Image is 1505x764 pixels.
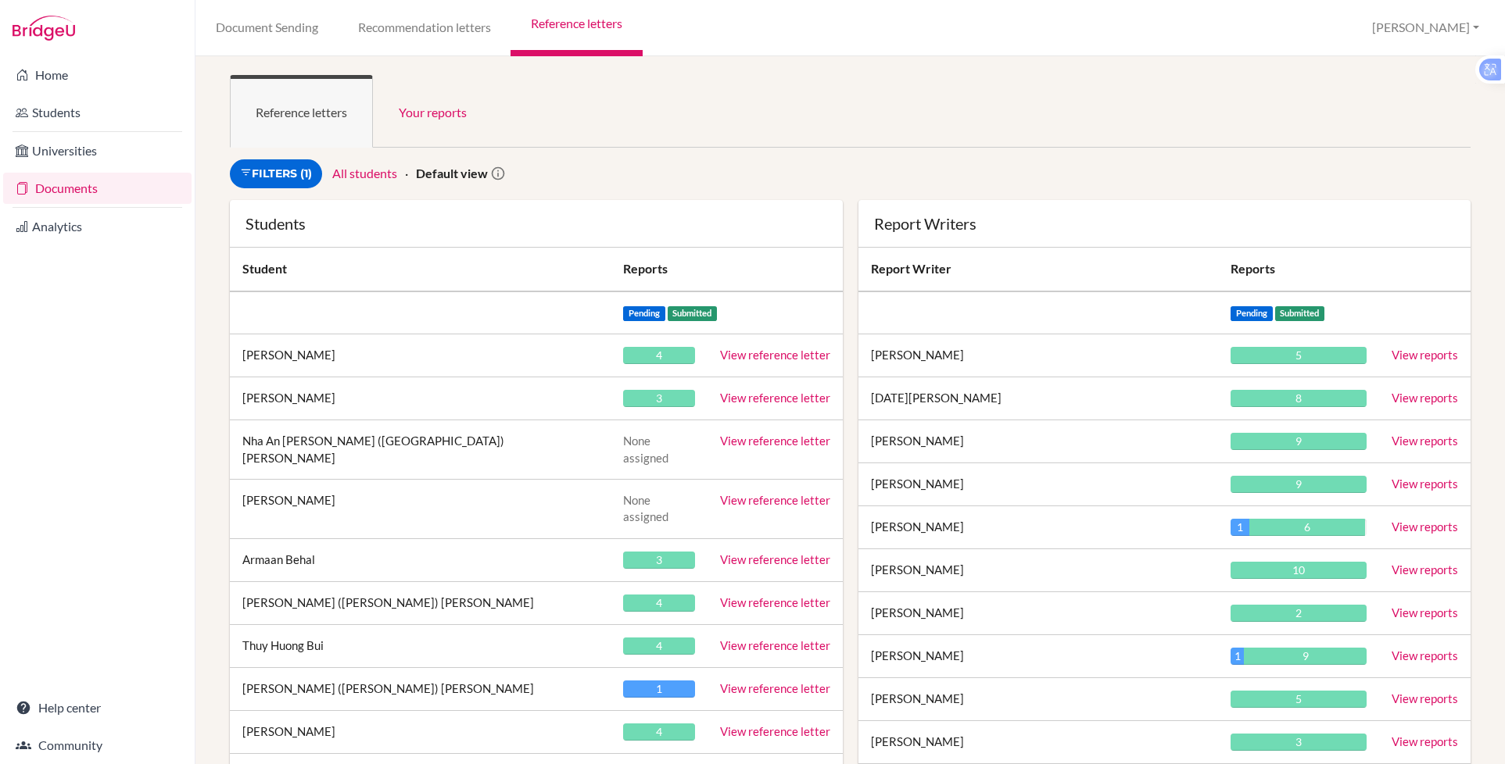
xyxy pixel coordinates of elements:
[1392,648,1458,662] a: View reports
[1231,390,1367,407] div: 8
[1231,519,1249,536] div: 1
[230,377,611,420] td: [PERSON_NAME]
[1231,605,1367,622] div: 2
[623,434,668,464] span: None assigned
[230,538,611,581] td: Armaan Behal
[1392,562,1458,577] a: View reports
[858,506,1219,549] td: [PERSON_NAME]
[720,638,830,652] a: View reference letter
[720,595,830,609] a: View reference letter
[623,390,694,407] div: 3
[1231,306,1273,321] span: Pending
[1275,306,1325,321] span: Submitted
[1231,562,1367,579] div: 10
[1231,433,1367,450] div: 9
[1231,734,1367,751] div: 3
[623,552,694,569] div: 3
[668,306,718,321] span: Submitted
[1392,434,1458,448] a: View reports
[1231,476,1367,493] div: 9
[1392,605,1458,619] a: View reports
[230,248,611,291] th: Student
[230,75,373,148] a: Reference letters
[623,680,694,698] div: 1
[3,97,192,128] a: Students
[1244,648,1367,665] div: 9
[230,334,611,377] td: [PERSON_NAME]
[1392,348,1458,362] a: View reports
[230,710,611,753] td: [PERSON_NAME]
[416,166,488,180] strong: Default view
[858,721,1219,764] td: [PERSON_NAME]
[230,581,611,624] td: [PERSON_NAME] ([PERSON_NAME]) [PERSON_NAME]
[720,391,830,405] a: View reference letter
[3,135,192,166] a: Universities
[623,347,694,364] div: 4
[245,216,827,231] div: Students
[858,678,1219,721] td: [PERSON_NAME]
[623,594,694,612] div: 4
[623,493,668,523] span: None assigned
[1231,347,1367,364] div: 5
[1392,477,1458,491] a: View reports
[230,479,611,538] td: [PERSON_NAME]
[720,724,830,738] a: View reference letter
[332,166,397,180] a: All students
[1392,734,1458,748] a: View reports
[3,59,192,91] a: Home
[230,420,611,480] td: Nha An [PERSON_NAME] ([GEOGRAPHIC_DATA]) [PERSON_NAME]
[858,248,1219,291] th: Report Writer
[373,75,493,148] a: Your reports
[1392,691,1458,705] a: View reports
[720,552,830,566] a: View reference letter
[720,681,830,695] a: View reference letter
[3,211,192,242] a: Analytics
[3,173,192,204] a: Documents
[1392,519,1458,534] a: View reports
[1218,248,1379,291] th: Reports
[1231,648,1244,665] div: 1
[1249,519,1365,536] div: 6
[858,592,1219,635] td: [PERSON_NAME]
[611,248,842,291] th: Reports
[858,334,1219,377] td: [PERSON_NAME]
[858,377,1219,420] td: [DATE][PERSON_NAME]
[720,348,830,362] a: View reference letter
[874,216,1456,231] div: Report Writers
[1365,13,1486,42] button: [PERSON_NAME]
[858,549,1219,592] td: [PERSON_NAME]
[1231,691,1367,708] div: 5
[623,306,665,321] span: Pending
[230,624,611,667] td: Thuy Huong Bui
[720,434,830,448] a: View reference letter
[623,637,694,655] div: 4
[858,463,1219,506] td: [PERSON_NAME]
[720,493,830,507] a: View reference letter
[858,635,1219,678] td: [PERSON_NAME]
[623,723,694,741] div: 4
[13,16,75,41] img: Bridge-U
[858,420,1219,463] td: [PERSON_NAME]
[3,692,192,723] a: Help center
[230,159,322,188] a: Filters (1)
[1392,391,1458,405] a: View reports
[3,730,192,761] a: Community
[230,667,611,710] td: [PERSON_NAME] ([PERSON_NAME]) [PERSON_NAME]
